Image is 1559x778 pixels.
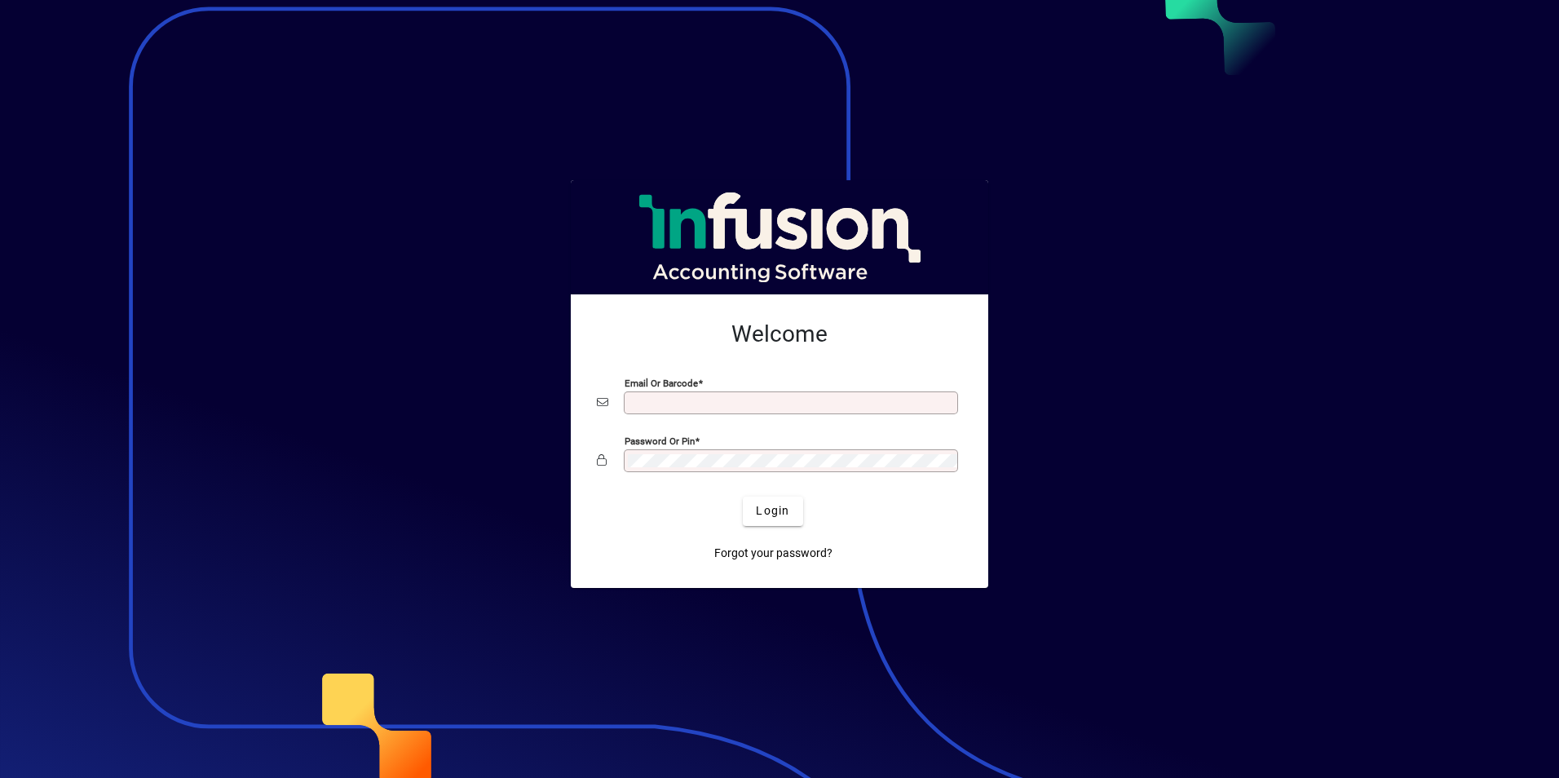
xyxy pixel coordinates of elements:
button: Login [743,497,802,526]
h2: Welcome [597,320,962,348]
mat-label: Password or Pin [625,435,695,446]
mat-label: Email or Barcode [625,377,698,388]
span: Forgot your password? [714,545,832,562]
a: Forgot your password? [708,539,839,568]
span: Login [756,502,789,519]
